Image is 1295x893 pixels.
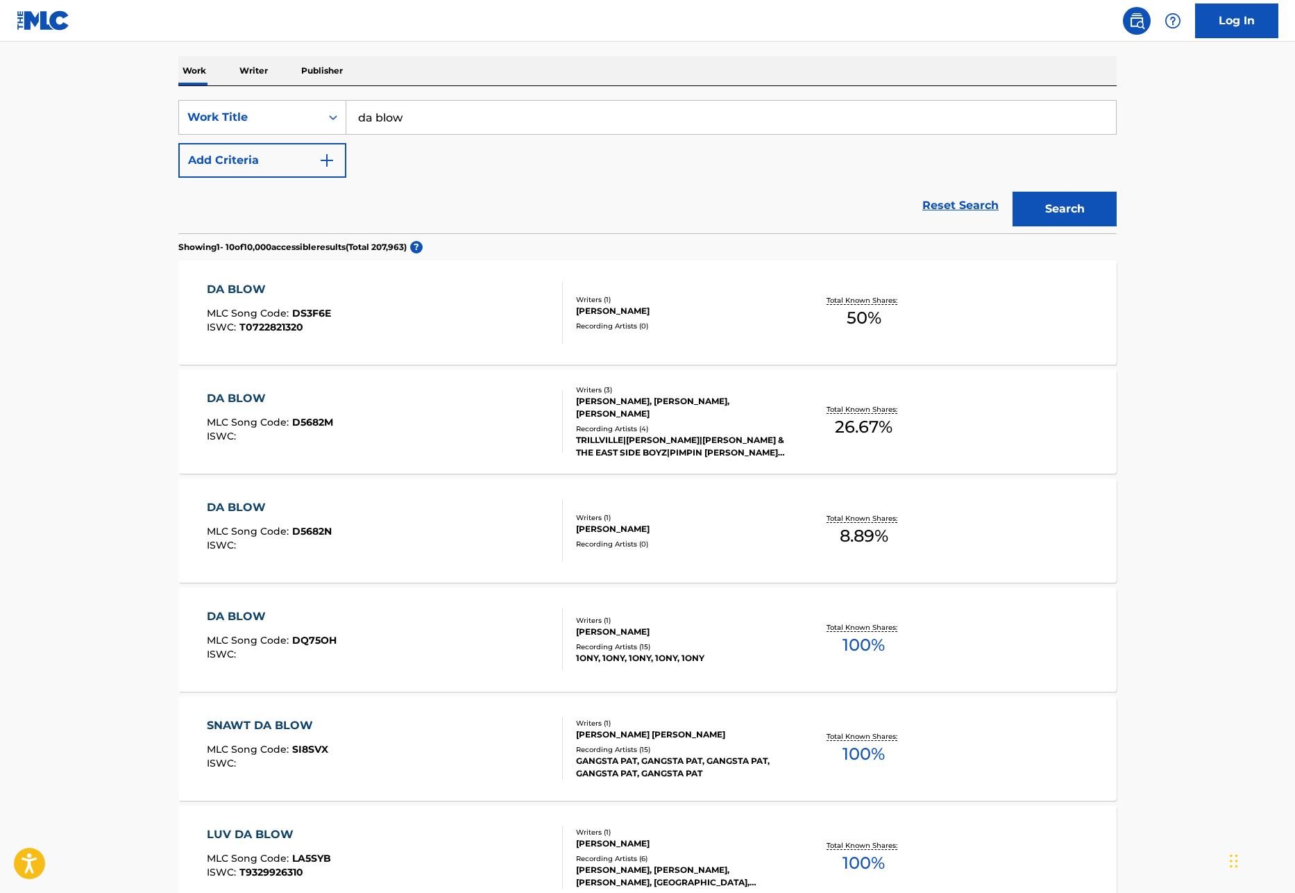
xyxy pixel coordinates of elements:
[576,294,786,305] div: Writers ( 1 )
[207,307,292,319] span: MLC Song Code :
[576,395,786,420] div: [PERSON_NAME], [PERSON_NAME], [PERSON_NAME]
[827,295,901,306] p: Total Known Shares:
[292,743,328,756] span: SI8SVX
[576,321,786,331] div: Recording Artists ( 0 )
[178,241,407,253] p: Showing 1 - 10 of 10,000 accessible results (Total 207,963 )
[187,109,312,126] div: Work Title
[207,743,292,756] span: MLC Song Code :
[178,260,1117,365] a: DA BLOWMLC Song Code:DS3F6EISWC:T0722821320Writers (1)[PERSON_NAME]Recording Artists (0)Total Kno...
[207,390,333,407] div: DA BLOW
[843,633,885,658] span: 100 %
[576,512,786,523] div: Writers ( 1 )
[576,837,786,850] div: [PERSON_NAME]
[292,525,332,537] span: D5682N
[178,56,210,85] p: Work
[235,56,272,85] p: Writer
[319,152,335,169] img: 9d2ae6d4665cec9f34b9.svg
[576,744,786,755] div: Recording Artists ( 15 )
[207,525,292,537] span: MLC Song Code :
[576,718,786,728] div: Writers ( 1 )
[576,523,786,535] div: [PERSON_NAME]
[17,10,70,31] img: MLC Logo
[827,513,901,524] p: Total Known Shares:
[1226,826,1295,893] iframe: Chat Widget
[178,478,1117,583] a: DA BLOWMLC Song Code:D5682NISWC:Writers (1)[PERSON_NAME]Recording Artists (0)Total Known Shares:8...
[178,369,1117,474] a: DA BLOWMLC Song Code:D5682MISWC:Writers (3)[PERSON_NAME], [PERSON_NAME], [PERSON_NAME]Recording A...
[207,634,292,646] span: MLC Song Code :
[207,539,239,551] span: ISWC :
[576,626,786,638] div: [PERSON_NAME]
[207,757,239,769] span: ISWC :
[178,696,1117,801] a: SNAWT DA BLOWMLC Song Code:SI8SVXISWC:Writers (1)[PERSON_NAME] [PERSON_NAME]Recording Artists (15...
[576,652,786,665] div: 1ONY, 1ONY, 1ONY, 1ONY, 1ONY
[207,866,239,878] span: ISWC :
[827,404,901,415] p: Total Known Shares:
[207,416,292,428] span: MLC Song Code :
[292,634,337,646] span: DQ75OH
[576,864,786,889] div: [PERSON_NAME], [PERSON_NAME], [PERSON_NAME], [GEOGRAPHIC_DATA], [GEOGRAPHIC_DATA]
[207,852,292,865] span: MLC Song Code :
[292,852,331,865] span: LA5SYB
[178,143,346,178] button: Add Criteria
[207,499,332,516] div: DA BLOW
[576,385,786,395] div: Writers ( 3 )
[207,321,239,333] span: ISWC :
[576,827,786,837] div: Writers ( 1 )
[1230,840,1238,882] div: Drag
[207,717,328,734] div: SNAWT DA BLOW
[840,524,888,549] span: 8.89 %
[207,281,331,298] div: DA BLOW
[576,305,786,317] div: [PERSON_NAME]
[915,190,1006,221] a: Reset Search
[1195,3,1278,38] a: Log In
[576,728,786,741] div: [PERSON_NAME] [PERSON_NAME]
[576,434,786,459] div: TRILLVILLE|[PERSON_NAME]|[PERSON_NAME] & THE EAST SIDE BOYZ|PIMPIN [PERSON_NAME], [PERSON_NAME] &...
[576,539,786,549] div: Recording Artists ( 0 )
[207,430,239,442] span: ISWC :
[207,648,239,660] span: ISWC :
[1128,12,1145,29] img: search
[576,853,786,864] div: Recording Artists ( 6 )
[576,642,786,652] div: Recording Artists ( 15 )
[843,742,885,767] span: 100 %
[827,622,901,633] p: Total Known Shares:
[239,321,303,333] span: T0722821320
[827,731,901,742] p: Total Known Shares:
[576,615,786,626] div: Writers ( 1 )
[292,416,333,428] span: D5682M
[297,56,347,85] p: Publisher
[847,306,881,331] span: 50 %
[1123,7,1151,35] a: Public Search
[178,587,1117,692] a: DA BLOWMLC Song Code:DQ75OHISWC:Writers (1)[PERSON_NAME]Recording Artists (15)1ONY, 1ONY, 1ONY, 1...
[239,866,303,878] span: T9329926310
[178,100,1117,233] form: Search Form
[207,608,337,625] div: DA BLOW
[576,424,786,434] div: Recording Artists ( 4 )
[576,755,786,780] div: GANGSTA PAT, GANGSTA PAT, GANGSTA PAT, GANGSTA PAT, GANGSTA PAT
[1165,12,1181,29] img: help
[1013,192,1117,226] button: Search
[1159,7,1187,35] div: Help
[207,826,331,843] div: LUV DA BLOW
[410,241,423,253] span: ?
[835,415,892,440] span: 26.67 %
[292,307,331,319] span: DS3F6E
[843,851,885,876] span: 100 %
[827,840,901,851] p: Total Known Shares:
